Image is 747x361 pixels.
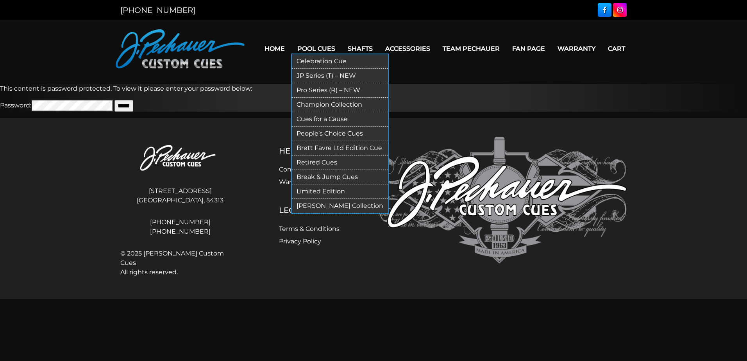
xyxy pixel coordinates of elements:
[31,100,113,111] input: Password:
[279,225,340,232] a: Terms & Conditions
[292,170,388,184] a: Break & Jump Cues
[379,39,436,59] a: Accessories
[292,155,388,170] a: Retired Cues
[602,39,631,59] a: Cart
[292,199,388,213] a: [PERSON_NAME] Collection
[292,112,388,127] a: Cues for a Cause
[120,227,240,236] a: [PHONE_NUMBER]
[292,127,388,141] a: People’s Choice Cues
[436,39,506,59] a: Team Pechauer
[292,98,388,112] a: Champion Collection
[258,39,291,59] a: Home
[292,83,388,98] a: Pro Series (R) – NEW
[120,183,240,208] address: [STREET_ADDRESS] [GEOGRAPHIC_DATA], 54313
[291,39,341,59] a: Pool Cues
[279,238,321,245] a: Privacy Policy
[292,141,388,155] a: Brett Favre Ltd Edition Cue
[120,137,240,180] img: Pechauer Custom Cues
[551,39,602,59] a: Warranty
[279,166,314,173] a: Contact Us
[116,29,245,68] img: Pechauer Custom Cues
[120,249,240,277] span: © 2025 [PERSON_NAME] Custom Cues All rights reserved.
[506,39,551,59] a: Fan Page
[292,184,388,199] a: Limited Edition
[378,137,627,264] img: Pechauer Custom Cues
[120,5,195,15] a: [PHONE_NUMBER]
[292,69,388,83] a: JP Series (T) – NEW
[279,146,340,155] h5: Help
[279,178,321,186] a: Warranty Info
[341,39,379,59] a: Shafts
[279,206,340,215] h5: Legal
[120,218,240,227] a: [PHONE_NUMBER]
[292,54,388,69] a: Celebration Cue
